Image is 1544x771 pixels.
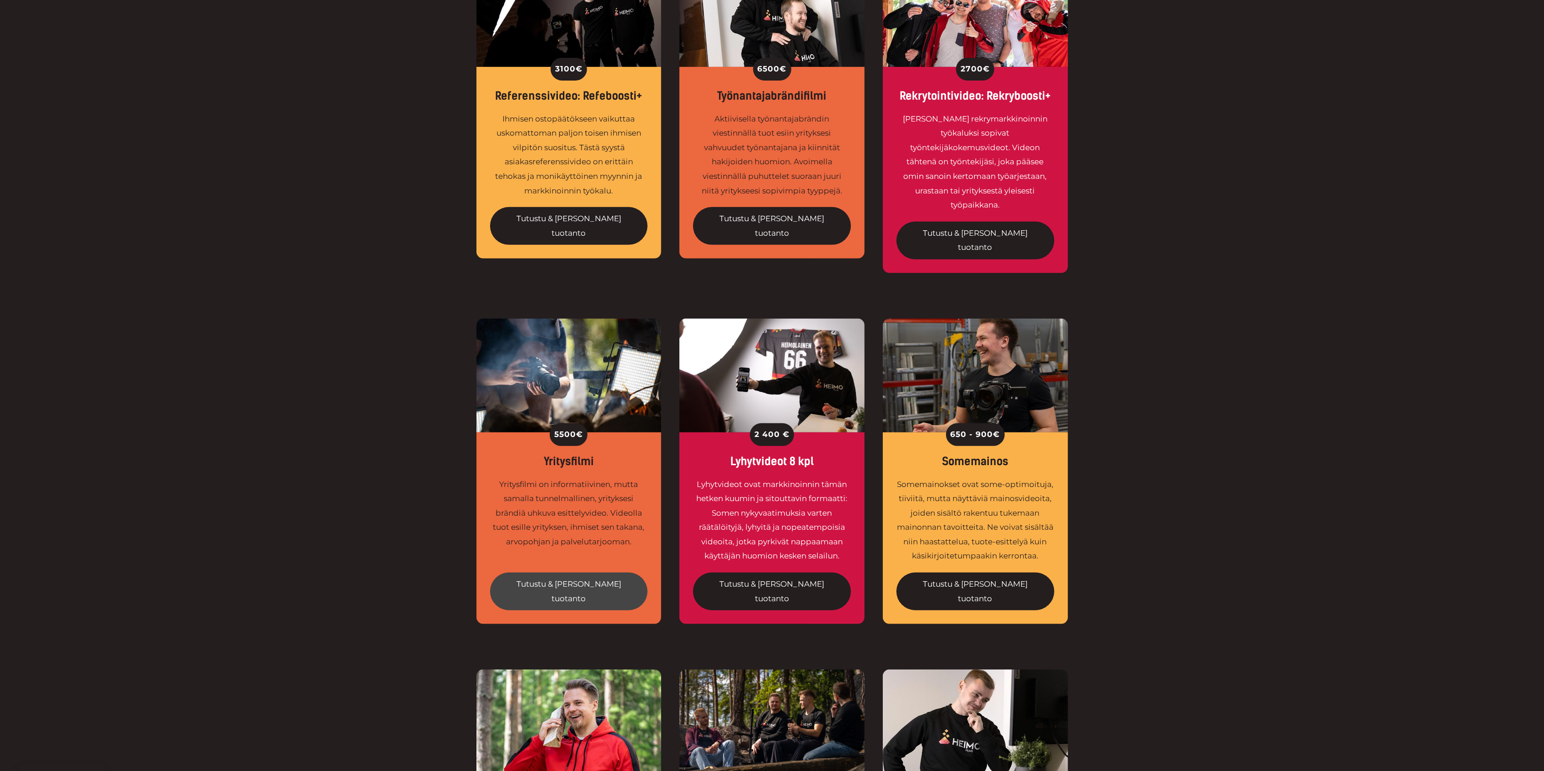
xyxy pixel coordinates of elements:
div: 6500 [753,58,791,81]
div: 2700 [956,58,994,81]
span: € [576,427,583,442]
div: Rekrytointivideo: Rekryboosti+ [896,90,1054,103]
a: Tutustu & [PERSON_NAME] tuotanto [896,573,1054,610]
a: Tutustu & [PERSON_NAME] tuotanto [490,207,648,245]
img: Somevideo on tehokas formaatti digimarkkinointiin. [679,319,865,432]
a: Tutustu & [PERSON_NAME] tuotanto [693,573,851,610]
a: Tutustu & [PERSON_NAME] tuotanto [896,222,1054,259]
div: Yritysfilmi [490,455,648,468]
div: Somemainokset ovat some-optimoituja, tiiviitä, mutta näyttäviä mainosvideoita, joiden sisältö rak... [896,477,1054,563]
div: 650 - 900 [946,423,1005,446]
div: Työnantajabrändifilmi [693,90,851,103]
img: Yritysvideo tuo yrityksesi parhaat puolet esiiin kiinnostavalla tavalla. [476,319,662,432]
span: € [983,62,990,76]
a: Tutustu & [PERSON_NAME] tuotanto [693,207,851,245]
div: [PERSON_NAME] rekrymarkkinoinnin työkaluksi sopivat työntekijäkokemusvideot. Videon tähtenä on ty... [896,112,1054,213]
div: Lyhytvideot ovat markkinoinnin tämän hetken kuumin ja sitouttavin formaatti: Somen nykyvaatimuksi... [693,477,851,563]
div: 5500 [550,423,587,446]
span: € [993,427,1000,442]
div: 3100 [551,58,587,81]
div: 2 400 € [750,423,794,446]
div: Lyhytvideot 8 kpl [693,455,851,468]
div: Aktiivisella työnantajabrändin viestinnällä tuot esiin yrityksesi vahvuudet työnantajana ja kiinn... [693,112,851,198]
span: € [576,62,582,76]
span: € [780,62,787,76]
div: Ihmisen ostopäätökseen vaikuttaa uskomattoman paljon toisen ihmisen vilpitön suositus. Tästä syys... [490,112,648,198]
a: Tutustu & [PERSON_NAME] tuotanto [490,573,648,610]
div: Somemainos [896,455,1054,468]
div: Referenssivideo: Refeboosti+ [490,90,648,103]
div: Yritysfilmi on informatiivinen, mutta samalla tunnelmallinen, yrityksesi brändiä uhkuva esittelyv... [490,477,648,563]
img: Videokuvaaja William gimbal kädessä hymyilemässä asiakkaan varastotiloissa kuvauksissa. [883,319,1068,432]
